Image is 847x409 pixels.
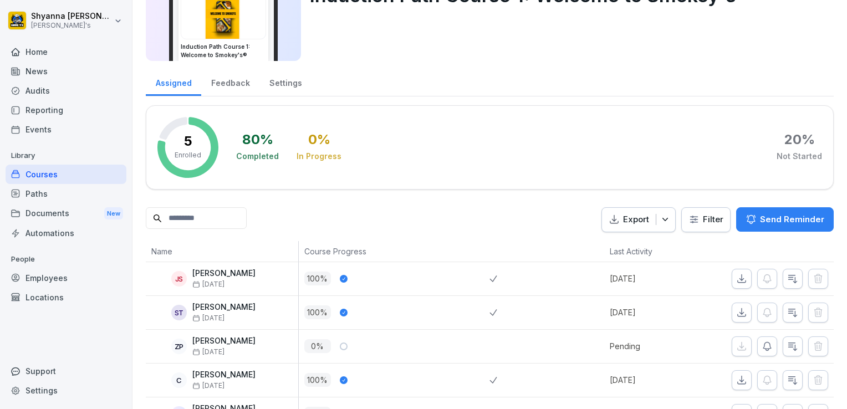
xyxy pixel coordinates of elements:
p: 100 % [304,373,331,387]
div: 20 % [784,133,815,146]
a: Settings [259,68,312,96]
button: Send Reminder [736,207,834,232]
a: Employees [6,268,126,288]
a: Feedback [201,68,259,96]
p: [PERSON_NAME] [192,336,256,346]
span: [DATE] [192,280,224,288]
a: Courses [6,165,126,184]
span: [DATE] [192,348,224,356]
a: Events [6,120,126,139]
p: [PERSON_NAME] [192,370,256,380]
p: [PERSON_NAME]'s [31,22,112,29]
div: Completed [236,151,279,162]
div: 0 % [308,133,330,146]
p: Shyanna [PERSON_NAME] [31,12,112,21]
p: [DATE] [610,306,700,318]
p: 0 % [304,339,331,353]
a: Home [6,42,126,62]
p: Library [6,147,126,165]
button: Export [601,207,676,232]
button: Filter [682,208,730,232]
div: Documents [6,203,126,224]
div: ZP [171,339,187,354]
a: Paths [6,184,126,203]
div: C [171,372,187,388]
p: People [6,250,126,268]
a: DocumentsNew [6,203,126,224]
p: Send Reminder [760,213,824,226]
p: Name [151,246,293,257]
a: Settings [6,381,126,400]
p: Course Progress [304,246,484,257]
p: Enrolled [175,150,201,160]
div: 80 % [242,133,273,146]
p: Pending [610,340,700,352]
div: Not Started [777,151,822,162]
a: Audits [6,81,126,100]
div: ST [171,305,187,320]
p: Last Activity [610,246,694,257]
a: Locations [6,288,126,307]
h3: Induction Path Course 1: Welcome to Smokey's® [181,43,266,59]
div: Support [6,361,126,381]
a: News [6,62,126,81]
div: Filter [688,214,723,225]
p: [DATE] [610,374,700,386]
p: 5 [184,135,192,148]
div: In Progress [297,151,341,162]
a: Assigned [146,68,201,96]
p: 100 % [304,272,331,285]
p: [PERSON_NAME] [192,269,256,278]
div: JS [171,271,187,287]
p: [PERSON_NAME] [192,303,256,312]
span: [DATE] [192,382,224,390]
div: New [104,207,123,220]
a: Reporting [6,100,126,120]
p: [DATE] [610,273,700,284]
span: [DATE] [192,314,224,322]
a: Automations [6,223,126,243]
p: Export [623,213,649,226]
p: 100 % [304,305,331,319]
